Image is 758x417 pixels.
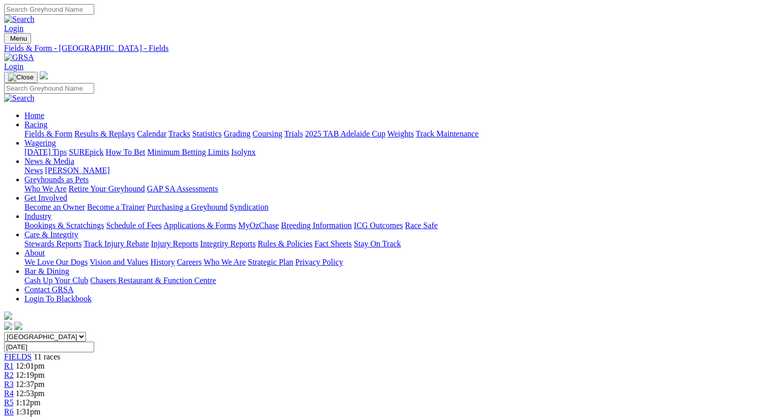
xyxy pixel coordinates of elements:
img: logo-grsa-white.png [4,312,12,320]
a: Bookings & Scratchings [24,221,104,230]
a: Bar & Dining [24,267,69,275]
a: Login To Blackbook [24,294,92,303]
a: R2 [4,371,14,379]
a: Wagering [24,138,56,147]
span: 1:12pm [16,398,41,407]
a: R6 [4,407,14,416]
input: Search [4,4,94,15]
a: Fields & Form [24,129,72,138]
a: Coursing [252,129,283,138]
a: Minimum Betting Limits [147,148,229,156]
a: Results & Replays [74,129,135,138]
a: News [24,166,43,175]
a: Schedule of Fees [106,221,161,230]
img: twitter.svg [14,322,22,330]
div: News & Media [24,166,754,175]
a: GAP SA Assessments [147,184,218,193]
span: R5 [4,398,14,407]
a: Rules & Policies [258,239,313,248]
a: Retire Your Greyhound [69,184,145,193]
a: About [24,248,45,257]
a: Stay On Track [354,239,401,248]
a: R4 [4,389,14,398]
span: Menu [10,35,27,42]
a: Statistics [192,129,222,138]
a: R1 [4,362,14,370]
span: 12:37pm [16,380,45,388]
a: Purchasing a Greyhound [147,203,228,211]
a: Login [4,24,23,33]
a: Grading [224,129,250,138]
a: FIELDS [4,352,32,361]
div: About [24,258,754,267]
a: Chasers Restaurant & Function Centre [90,276,216,285]
a: Privacy Policy [295,258,343,266]
a: Fields & Form - [GEOGRAPHIC_DATA] - Fields [4,44,754,53]
a: Track Injury Rebate [83,239,149,248]
button: Toggle navigation [4,33,31,44]
a: SUREpick [69,148,103,156]
img: Close [8,73,34,81]
a: Login [4,62,23,71]
input: Select date [4,342,94,352]
img: Search [4,94,35,103]
a: Vision and Values [90,258,148,266]
a: Integrity Reports [200,239,256,248]
button: Toggle navigation [4,72,38,83]
span: 12:01pm [16,362,45,370]
a: Get Involved [24,193,67,202]
div: Get Involved [24,203,754,212]
a: [DATE] Tips [24,148,67,156]
img: logo-grsa-white.png [40,71,48,79]
a: Isolynx [231,148,256,156]
img: GRSA [4,53,34,62]
a: Careers [177,258,202,266]
a: Industry [24,212,51,220]
a: Track Maintenance [416,129,479,138]
a: ICG Outcomes [354,221,403,230]
div: Bar & Dining [24,276,754,285]
a: Race Safe [405,221,437,230]
a: Strategic Plan [248,258,293,266]
a: Become a Trainer [87,203,145,211]
span: 12:19pm [16,371,45,379]
a: [PERSON_NAME] [45,166,109,175]
img: facebook.svg [4,322,12,330]
a: History [150,258,175,266]
a: How To Bet [106,148,146,156]
a: 2025 TAB Adelaide Cup [305,129,385,138]
div: Care & Integrity [24,239,754,248]
a: Fact Sheets [315,239,352,248]
input: Search [4,83,94,94]
img: Search [4,15,35,24]
a: Racing [24,120,47,129]
a: Become an Owner [24,203,85,211]
a: Cash Up Your Club [24,276,88,285]
a: Weights [387,129,414,138]
a: Breeding Information [281,221,352,230]
a: Calendar [137,129,166,138]
a: Trials [284,129,303,138]
a: R3 [4,380,14,388]
span: 12:53pm [16,389,45,398]
a: Greyhounds as Pets [24,175,89,184]
a: News & Media [24,157,74,165]
a: Injury Reports [151,239,198,248]
a: Applications & Forms [163,221,236,230]
a: Care & Integrity [24,230,78,239]
a: Who We Are [204,258,246,266]
a: Home [24,111,44,120]
span: 11 races [34,352,60,361]
a: Who We Are [24,184,67,193]
div: Wagering [24,148,754,157]
a: We Love Our Dogs [24,258,88,266]
span: 1:31pm [16,407,41,416]
div: Greyhounds as Pets [24,184,754,193]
